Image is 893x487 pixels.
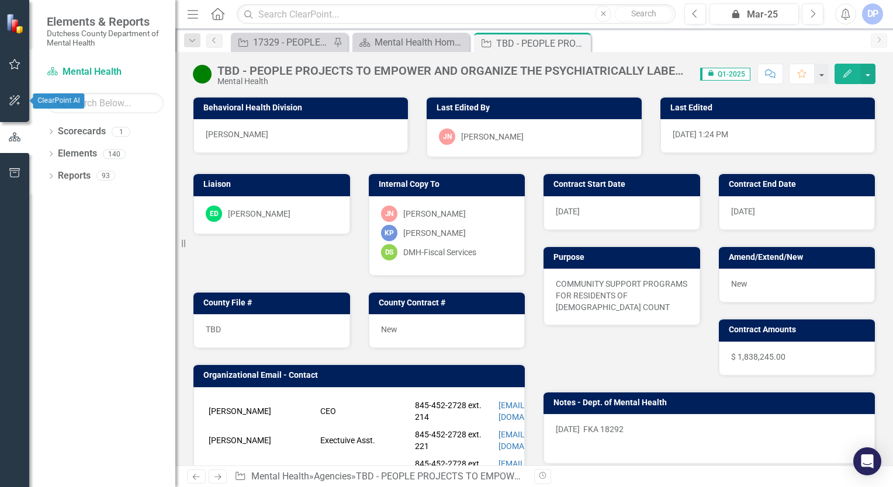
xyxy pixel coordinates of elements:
[234,35,330,50] a: 17329 - PEOPLE: PROJECTS TO EMPOWER AND ORGANIZE THE PSYCHIATRICALLY LABELED, INC. - LEAD
[556,423,863,437] p: [DATE] FKA 18292
[731,352,785,361] span: $ 1,838,245.00
[375,35,466,50] div: Mental Health Home Page
[206,130,268,139] span: [PERSON_NAME]
[203,298,344,307] h3: County File #
[439,128,455,145] div: JN
[47,93,164,113] input: Search Below...
[253,35,330,50] div: 17329 - PEOPLE: PROJECTS TO EMPOWER AND ORGANIZE THE PSYCHIATRICALLY LABELED, INC. - LEAD
[206,206,222,222] div: ED
[203,371,519,380] h3: Organizational Email - Contact
[614,6,673,22] button: Search
[58,125,106,138] a: Scorecards
[379,298,520,307] h3: County Contract #
[193,65,212,84] img: Active
[731,279,747,288] span: New
[379,180,520,189] h3: Internal Copy To
[237,4,676,25] input: Search ClearPoint...
[403,246,476,258] div: DMH-Fiscal Services
[47,15,164,29] span: Elements & Reports
[203,180,344,189] h3: Liaison
[412,426,496,455] td: 845-452-2728 ext. 221
[355,35,466,50] a: Mental Health Home Page
[553,398,869,407] h3: Notes - Dept. of Mental Health
[403,208,466,220] div: [PERSON_NAME]
[206,396,317,426] td: [PERSON_NAME]
[714,8,795,22] div: Mar-25
[381,206,397,222] div: JN
[206,455,317,484] td: [PERSON_NAME]
[234,470,525,483] div: » »
[47,65,164,79] a: Mental Health
[381,244,397,260] div: DS
[5,13,26,34] img: ClearPoint Strategy
[381,325,397,334] span: New
[729,325,870,334] h3: Contract Amounts
[58,169,91,183] a: Reports
[670,103,869,112] h3: Last Edited
[499,430,566,451] a: [EMAIL_ADDRESS][DOMAIN_NAME]
[58,147,97,161] a: Elements
[499,459,566,480] a: [EMAIL_ADDRESS][DOMAIN_NAME]
[317,455,412,484] td: Data Specialist
[217,64,688,77] div: TBD - PEOPLE PROJECTS TO EMPOWER AND ORGANIZE THE PSYCHIATRICALLY LABELED, INC. Peer Programs & H...
[862,4,883,25] button: DP
[251,471,309,482] a: Mental Health
[496,36,588,51] div: TBD - PEOPLE PROJECTS TO EMPOWER AND ORGANIZE THE PSYCHIATRICALLY LABELED, INC. Peer Programs & H...
[461,131,524,142] div: [PERSON_NAME]
[317,396,412,426] td: CEO
[228,208,290,220] div: [PERSON_NAME]
[553,253,694,262] h3: Purpose
[96,171,115,181] div: 93
[731,207,755,216] span: [DATE]
[33,93,85,109] div: ClearPoint AI
[556,207,580,216] span: [DATE]
[709,4,799,25] button: Mar-25
[437,103,635,112] h3: Last Edited By
[660,119,875,153] div: [DATE] 1:24 PM
[499,401,566,422] a: [EMAIL_ADDRESS][DOMAIN_NAME]
[553,180,694,189] h3: Contract Start Date
[729,253,870,262] h3: Amend/Extend/New
[700,68,750,81] span: Q1-2025
[381,225,397,241] div: KP
[412,455,496,484] td: 845-452-2728 ext. 221
[203,103,402,112] h3: Behavioral Health Division
[317,426,412,455] td: Exectuive Asst.
[853,447,881,475] div: Open Intercom Messenger
[314,471,351,482] a: Agencies
[556,278,688,313] p: COMMUNITY SUPPORT PROGRAMS FOR RESIDENTS OF [DEMOGRAPHIC_DATA] COUNT
[217,77,688,86] div: Mental Health
[47,29,164,48] small: Dutchess County Department of Mental Health
[412,396,496,426] td: 845-452-2728 ext. 214
[631,9,656,18] span: Search
[112,127,130,137] div: 1
[729,180,870,189] h3: Contract End Date
[206,325,221,334] span: TBD
[206,426,317,455] td: [PERSON_NAME]
[103,149,126,159] div: 140
[403,227,466,239] div: [PERSON_NAME]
